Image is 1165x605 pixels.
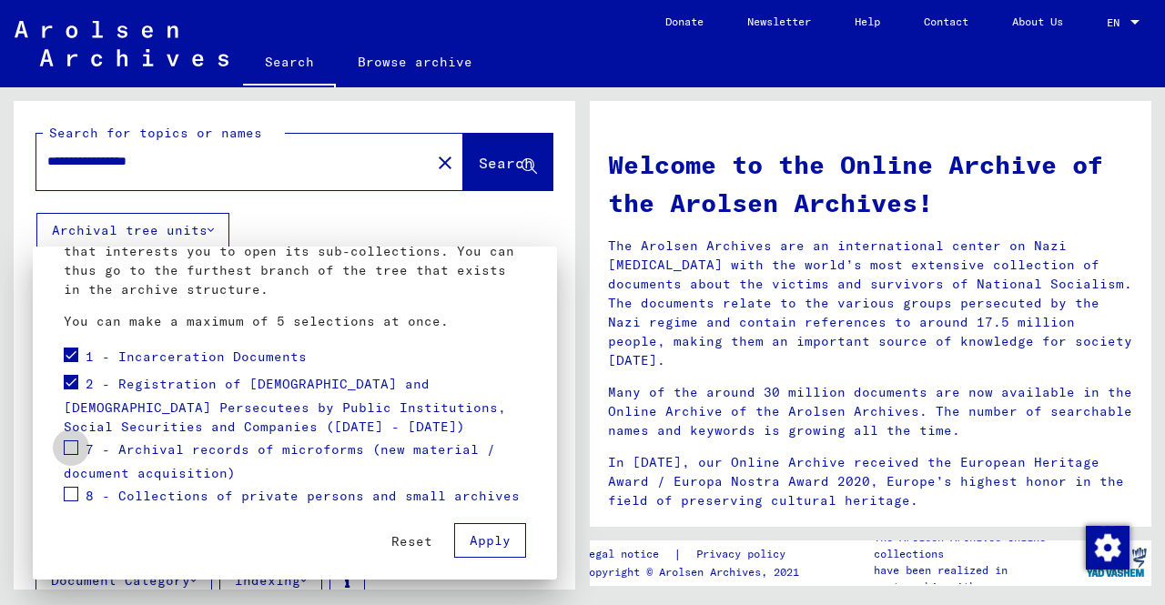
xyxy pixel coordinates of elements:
span: Apply [470,532,511,549]
p: You can narrow down your search by selecting the specific archive tree branch. Click on the group... [64,204,526,299]
button: Reset [377,525,447,558]
span: 7 - Archival records of microforms (new material / document acquisition) [64,440,495,481]
p: You can make a maximum of 5 selections at once. [64,312,526,331]
img: Change consent [1086,526,1130,570]
button: Apply [454,523,526,558]
span: Reset [391,533,432,550]
span: 8 - Collections of private persons and small archives [86,487,520,503]
span: 1 - Incarceration Documents [86,348,307,364]
span: 2 - Registration of [DEMOGRAPHIC_DATA] and [DEMOGRAPHIC_DATA] Persecutees by Public Institutions,... [64,375,506,435]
